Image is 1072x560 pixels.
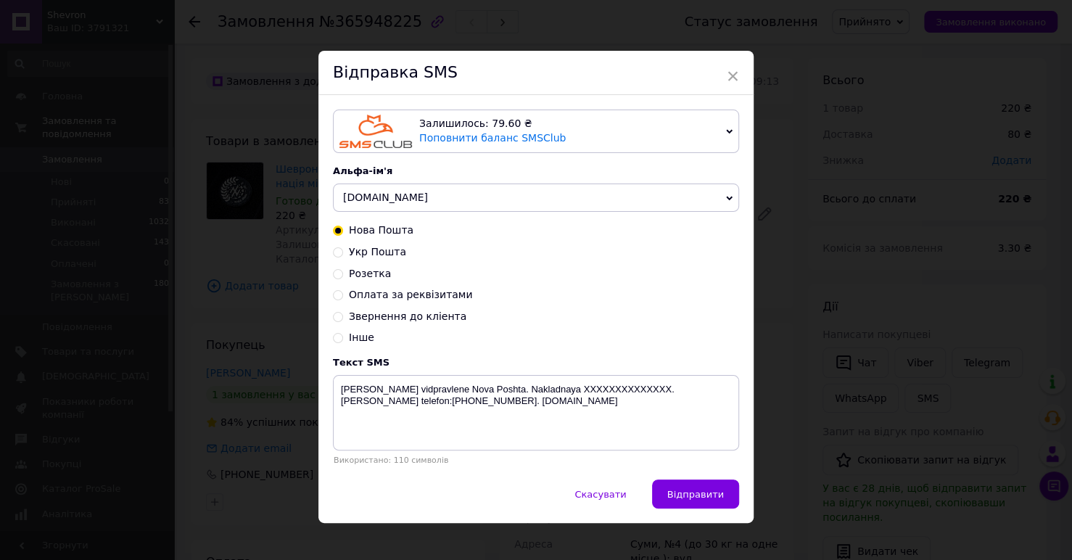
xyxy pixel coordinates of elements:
[419,132,566,144] a: Поповнити баланс SMSClub
[318,51,754,95] div: Відправка SMS
[349,289,472,300] span: Оплата за реквізитами
[333,357,739,368] div: Текст SMS
[667,489,724,500] span: Відправити
[349,246,406,258] span: Укр Пошта
[333,165,392,176] span: Альфа-ім'я
[349,332,374,343] span: Інше
[349,310,466,322] span: Звернення до кліента
[574,489,626,500] span: Скасувати
[652,479,739,508] button: Відправити
[343,192,428,203] span: [DOMAIN_NAME]
[419,117,720,131] div: Залишилось: 79.60 ₴
[333,456,739,465] div: Використано: 110 символів
[333,375,739,450] textarea: [PERSON_NAME] vidpravlene Nova Poshta. Nakladnaya XXXXXXXXXXXXXX. [PERSON_NAME] telefon:[PHONE_NU...
[726,64,739,88] span: ×
[559,479,641,508] button: Скасувати
[349,268,391,279] span: Розетка
[349,224,413,236] span: Нова Пошта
